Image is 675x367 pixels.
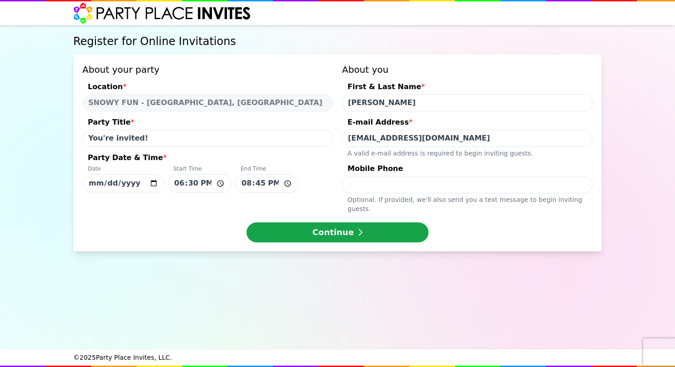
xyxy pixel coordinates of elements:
input: Party Date & Time*DateStart TimeEnd Time [82,174,164,192]
input: Party Date & Time*DateStart TimeEnd Time [235,174,299,193]
div: A valid e-mail address is required to begin inviting guests. [342,147,593,158]
input: First & Last Name* [342,94,593,111]
div: E-mail Address [342,117,593,130]
img: Party Place Invites [73,2,251,24]
button: Continue [247,222,428,242]
div: © 2025 Party Place Invites, LLC. [73,349,602,366]
div: Optional. If provided, we ' ll also send you a text message to begin inviting guests. [342,193,593,213]
select: Location* [82,94,333,111]
input: Party Title* [82,130,333,147]
input: E-mail Address*A valid e-mail address is required to begin inviting guests. [342,130,593,147]
div: Start Time [168,165,232,174]
div: Date [82,165,164,174]
h3: About you [342,63,593,76]
div: First & Last Name [342,81,593,94]
div: Mobile Phone [342,163,593,176]
h1: Register for Online Invitations [73,34,602,49]
div: Location [82,81,333,94]
h3: About your party [82,63,333,76]
div: End Time [235,165,299,174]
input: Party Date & Time*DateStart TimeEnd Time [168,174,232,193]
input: Mobile PhoneOptional. If provided, we'll also send you a text message to begin inviting guests. [342,176,593,193]
div: Party Title [82,117,333,130]
div: Party Date & Time [82,152,333,165]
